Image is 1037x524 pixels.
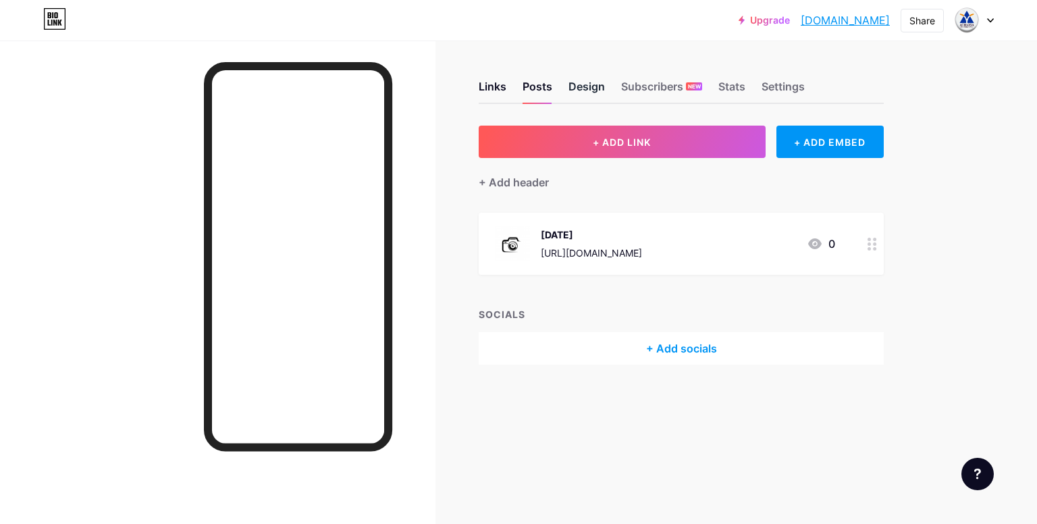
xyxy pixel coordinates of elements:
[479,78,506,103] div: Links
[568,78,605,103] div: Design
[479,174,549,190] div: + Add header
[776,126,884,158] div: + ADD EMBED
[621,78,702,103] div: Subscribers
[718,78,745,103] div: Stats
[479,126,766,158] button: + ADD LINK
[688,82,701,90] span: NEW
[909,14,935,28] div: Share
[807,236,835,252] div: 0
[739,15,790,26] a: Upgrade
[593,136,651,148] span: + ADD LINK
[479,307,884,321] div: SOCIALS
[523,78,552,103] div: Posts
[541,228,642,242] div: [DATE]
[801,12,890,28] a: [DOMAIN_NAME]
[541,246,642,260] div: [URL][DOMAIN_NAME]
[495,226,530,261] img: World Photography Day
[479,332,884,365] div: + Add socials
[762,78,805,103] div: Settings
[954,7,980,33] img: acharya_polytechnic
